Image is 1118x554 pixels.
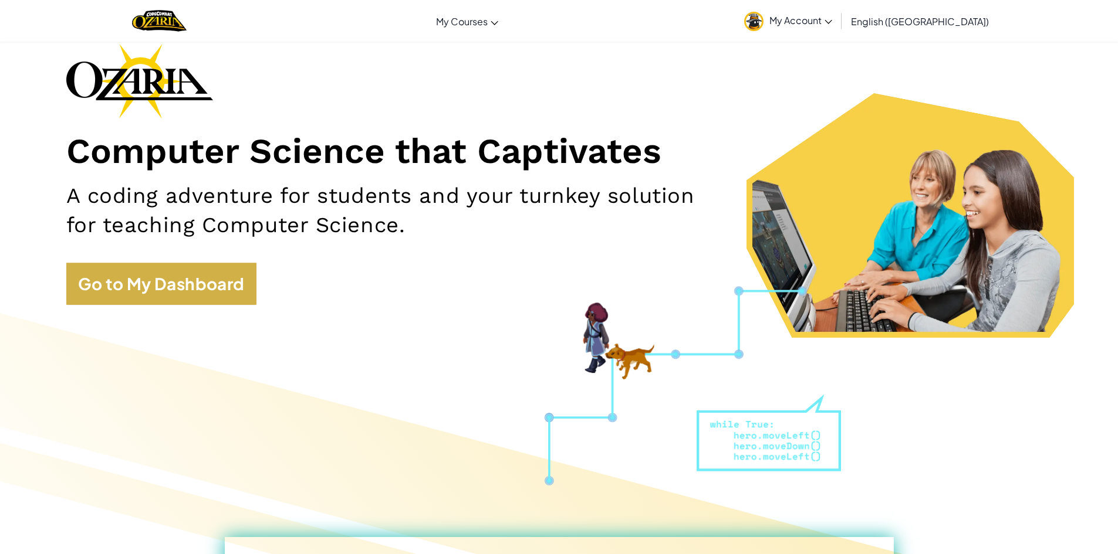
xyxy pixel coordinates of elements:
[132,9,187,33] img: Home
[851,15,989,28] span: English ([GEOGRAPHIC_DATA])
[66,43,213,118] img: Ozaria branding logo
[845,5,995,37] a: English ([GEOGRAPHIC_DATA])
[66,181,727,239] h2: A coding adventure for students and your turnkey solution for teaching Computer Science.
[132,9,187,33] a: Ozaria by CodeCombat logo
[738,2,838,39] a: My Account
[769,14,832,26] span: My Account
[430,5,504,37] a: My Courses
[436,15,488,28] span: My Courses
[66,263,256,305] a: Go to My Dashboard
[66,130,1052,173] h1: Computer Science that Captivates
[744,12,764,31] img: avatar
